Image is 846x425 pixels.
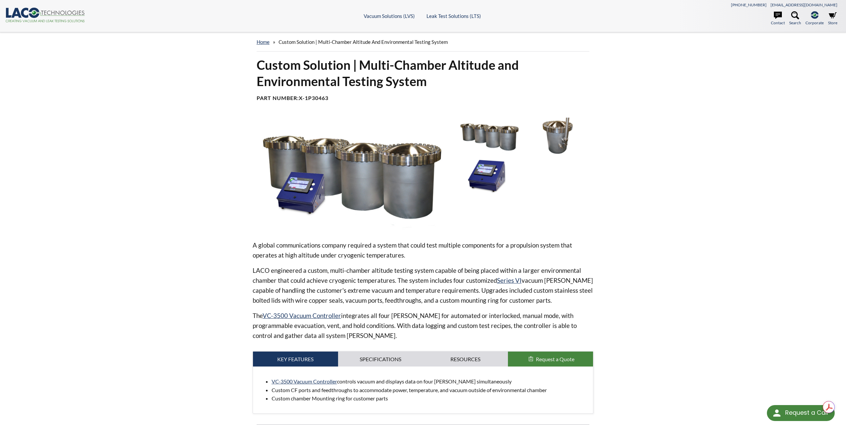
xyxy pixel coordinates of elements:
[257,39,270,45] a: home
[272,378,337,384] a: VC-3500 Vacuum Controller
[785,405,828,420] div: Request a Call
[828,11,837,26] a: Store
[508,352,593,367] button: Request a Quote
[263,312,341,319] a: VC-3500 Vacuum Controller
[731,2,767,7] a: [PHONE_NUMBER]
[272,386,588,394] li: Custom CF ports and feedthroughs to accommodate power, temperature, and vacuum outside of environ...
[338,352,423,367] a: Specifications
[525,118,590,154] img: Multi-Chamber Altitude Testing System with Custom Ports
[272,394,588,403] li: Custom chamber Mounting ring for customer parts
[536,356,574,362] span: Request a Quote
[771,11,785,26] a: Contact
[253,311,594,341] p: The integrates all four [PERSON_NAME] for automated or interlocked, manual mode, with programmabl...
[426,13,481,19] a: Leak Test Solutions (LTS)
[771,2,837,7] a: [EMAIL_ADDRESS][DOMAIN_NAME]
[257,95,590,102] h4: Part Number:
[279,39,448,45] span: Custom Solution | Multi-Chamber Altitude and Environmental Testing System
[253,118,452,229] img: Multi-Chamber Testing System
[253,240,594,260] p: A global communications company required a system that could test multiple components for a propu...
[805,20,824,26] span: Corporate
[253,352,338,367] a: Key Features
[772,408,782,418] img: round button
[272,377,588,386] li: controls vacuum and displays data on four [PERSON_NAME] simultaneously
[457,158,522,194] img: VC-3500 Vacuum Controller
[767,405,835,421] div: Request a Call
[497,276,522,284] a: Series VI
[789,11,801,26] a: Search
[423,352,508,367] a: Resources
[257,33,590,52] div: »
[257,57,590,90] h1: Custom Solution | Multi-Chamber Altitude and Environmental Testing System
[457,118,522,154] img: Environmental Testing Chambers
[253,266,594,305] p: LACO engineered a custom, multi-chamber altitude testing system capable of being placed within a ...
[299,95,328,101] b: X-1P30463
[364,13,415,19] a: Vacuum Solutions (LVS)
